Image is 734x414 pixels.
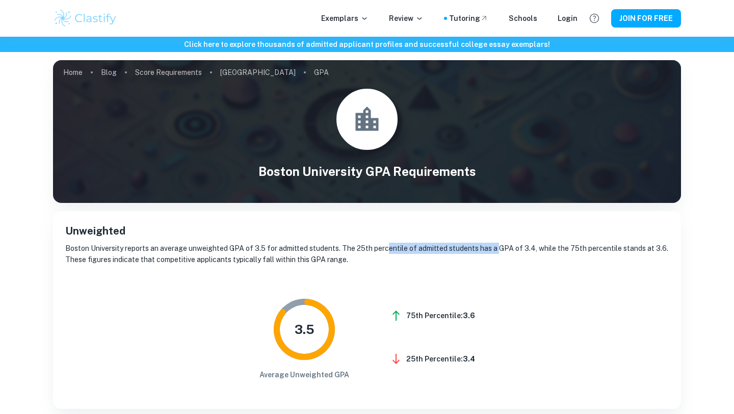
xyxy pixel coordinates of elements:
[611,9,681,28] button: JOIN FOR FREE
[294,322,314,337] tspan: 3.5
[586,10,603,27] button: Help and Feedback
[449,13,488,24] a: Tutoring
[463,355,475,363] b: 3.4
[65,223,669,239] h5: Unweighted
[135,65,202,80] a: Score Requirements
[220,65,296,80] a: [GEOGRAPHIC_DATA]
[509,13,537,24] a: Schools
[558,13,578,24] a: Login
[321,13,369,24] p: Exemplars
[259,369,349,380] h6: Average Unweighted GPA
[101,65,117,80] a: Blog
[406,310,475,321] h6: 75th Percentile:
[65,243,669,265] p: Boston University reports an average unweighted GPA of 3.5 for admitted students. The 25th percen...
[314,67,329,78] p: GPA
[389,13,424,24] p: Review
[406,353,475,365] h6: 25th Percentile:
[463,312,475,320] b: 3.6
[63,65,83,80] a: Home
[53,8,118,29] img: Clastify logo
[53,162,681,180] h1: Boston University GPA Requirements
[2,39,732,50] h6: Click here to explore thousands of admitted applicant profiles and successful college essay exemp...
